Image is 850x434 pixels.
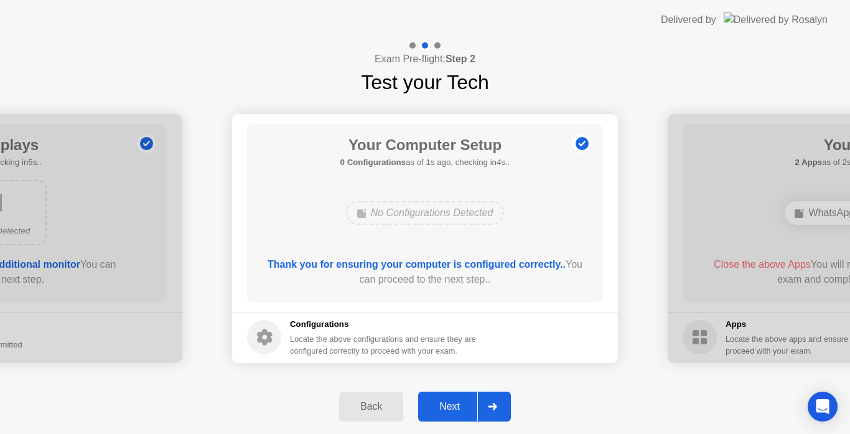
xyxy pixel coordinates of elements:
h1: Your Computer Setup [340,134,510,156]
h5: as of 1s ago, checking in4s.. [340,156,510,169]
h4: Exam Pre-flight: [375,52,475,67]
button: Back [339,392,403,422]
div: You can proceed to the next step.. [265,257,586,287]
h5: Configurations [290,318,479,331]
b: Thank you for ensuring your computer is configured correctly.. [268,259,566,270]
b: 0 Configurations [340,158,406,167]
div: No Configurations Detected [346,201,505,225]
h1: Test your Tech [361,67,489,97]
button: Next [418,392,511,422]
div: Locate the above configurations and ensure they are configured correctly to proceed with your exam. [290,333,479,357]
div: Delivered by [661,12,716,27]
div: Open Intercom Messenger [808,392,838,422]
div: Next [422,401,477,412]
div: Back [343,401,399,412]
b: Step 2 [446,54,475,64]
img: Delivered by Rosalyn [724,12,828,27]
